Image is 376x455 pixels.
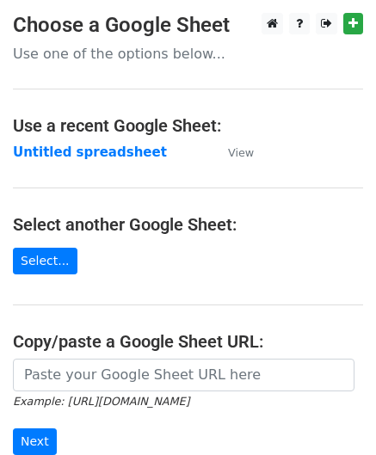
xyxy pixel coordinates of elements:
a: Untitled spreadsheet [13,144,167,160]
a: View [211,144,254,160]
small: View [228,146,254,159]
input: Paste your Google Sheet URL here [13,359,354,391]
h4: Copy/paste a Google Sheet URL: [13,331,363,352]
small: Example: [URL][DOMAIN_NAME] [13,395,189,408]
input: Next [13,428,57,455]
a: Select... [13,248,77,274]
h4: Use a recent Google Sheet: [13,115,363,136]
p: Use one of the options below... [13,45,363,63]
h3: Choose a Google Sheet [13,13,363,38]
h4: Select another Google Sheet: [13,214,363,235]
